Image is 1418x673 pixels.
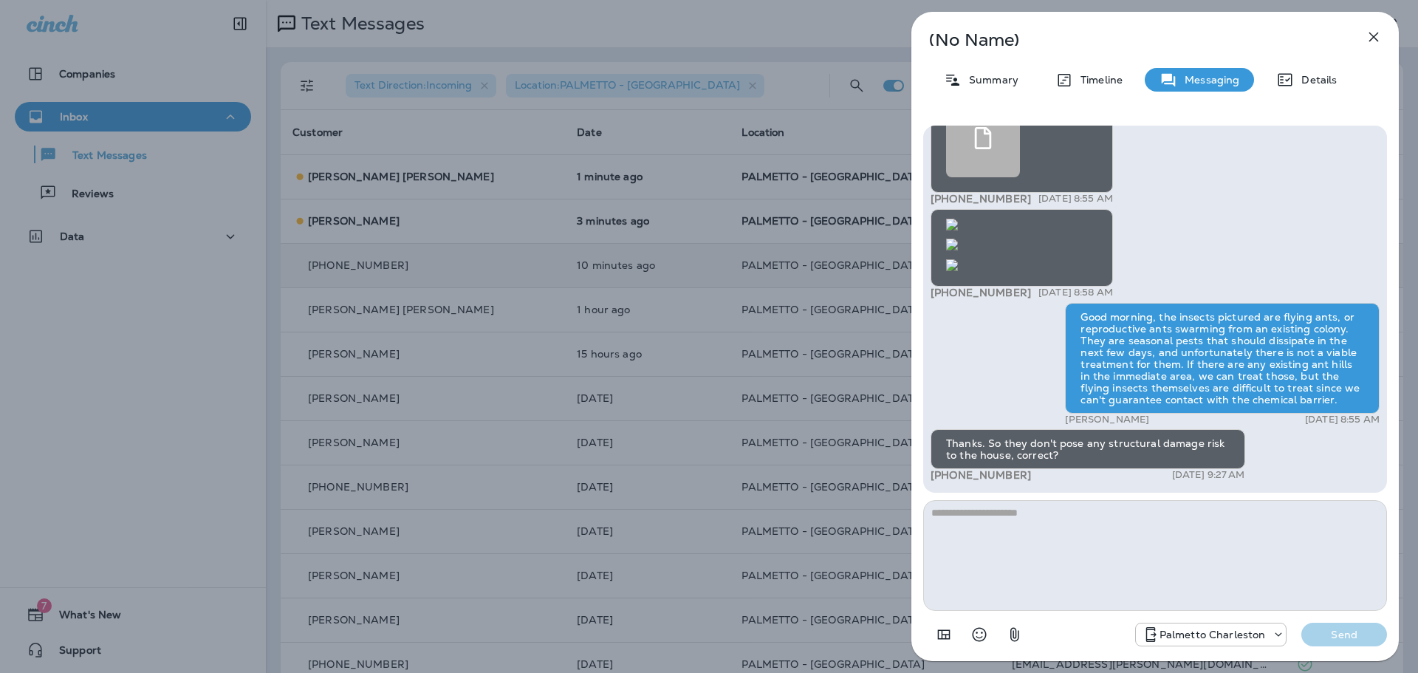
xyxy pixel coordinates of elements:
p: Summary [962,74,1018,86]
p: Timeline [1073,74,1123,86]
span: [PHONE_NUMBER] [931,286,1031,299]
p: [DATE] 8:55 AM [1305,414,1380,426]
p: (No Name) [929,34,1332,46]
span: [PHONE_NUMBER] [931,192,1031,205]
p: [DATE] 8:55 AM [1038,193,1113,205]
img: twilio-download [946,219,958,230]
p: Messaging [1177,74,1239,86]
button: Select an emoji [965,620,994,649]
button: Add in a premade template [929,620,959,649]
div: Thanks. So they don't pose any structural damage risk to the house, correct? [931,429,1245,469]
div: Good morning, the insects pictured are flying ants, or reproductive ants swarming from an existin... [1065,303,1380,414]
div: +1 (843) 277-8322 [1136,626,1287,643]
img: twilio-download [946,239,958,250]
p: Palmetto Charleston [1160,629,1266,640]
p: [PERSON_NAME] [1065,414,1149,426]
p: Details [1294,74,1337,86]
img: twilio-download [946,259,958,271]
p: [DATE] 8:58 AM [1038,287,1113,298]
p: [DATE] 9:27 AM [1172,469,1245,481]
span: [PHONE_NUMBER] [931,468,1031,482]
